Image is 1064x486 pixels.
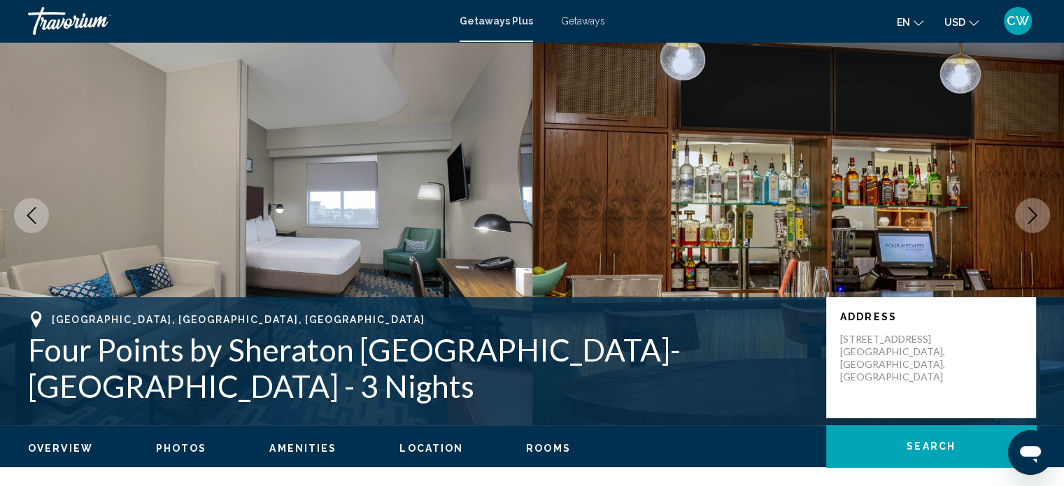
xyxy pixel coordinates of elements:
[840,333,952,383] p: [STREET_ADDRESS] [GEOGRAPHIC_DATA], [GEOGRAPHIC_DATA], [GEOGRAPHIC_DATA]
[1000,6,1036,36] button: User Menu
[28,443,93,454] span: Overview
[907,441,956,452] span: Search
[944,12,979,32] button: Change currency
[826,425,1036,467] button: Search
[526,443,571,454] span: Rooms
[944,17,965,28] span: USD
[840,311,1022,322] p: Address
[897,17,910,28] span: en
[52,314,425,325] span: [GEOGRAPHIC_DATA], [GEOGRAPHIC_DATA], [GEOGRAPHIC_DATA]
[526,442,571,455] button: Rooms
[1008,430,1053,475] iframe: Button to launch messaging window
[269,442,336,455] button: Amenities
[14,198,49,233] button: Previous image
[28,7,446,35] a: Travorium
[28,442,93,455] button: Overview
[399,442,463,455] button: Location
[561,15,605,27] a: Getaways
[156,443,207,454] span: Photos
[1015,198,1050,233] button: Next image
[460,15,533,27] a: Getaways Plus
[28,331,812,404] h1: Four Points by Sheraton [GEOGRAPHIC_DATA]-[GEOGRAPHIC_DATA] - 3 Nights
[897,12,923,32] button: Change language
[156,442,207,455] button: Photos
[1007,14,1029,28] span: CW
[399,443,463,454] span: Location
[269,443,336,454] span: Amenities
